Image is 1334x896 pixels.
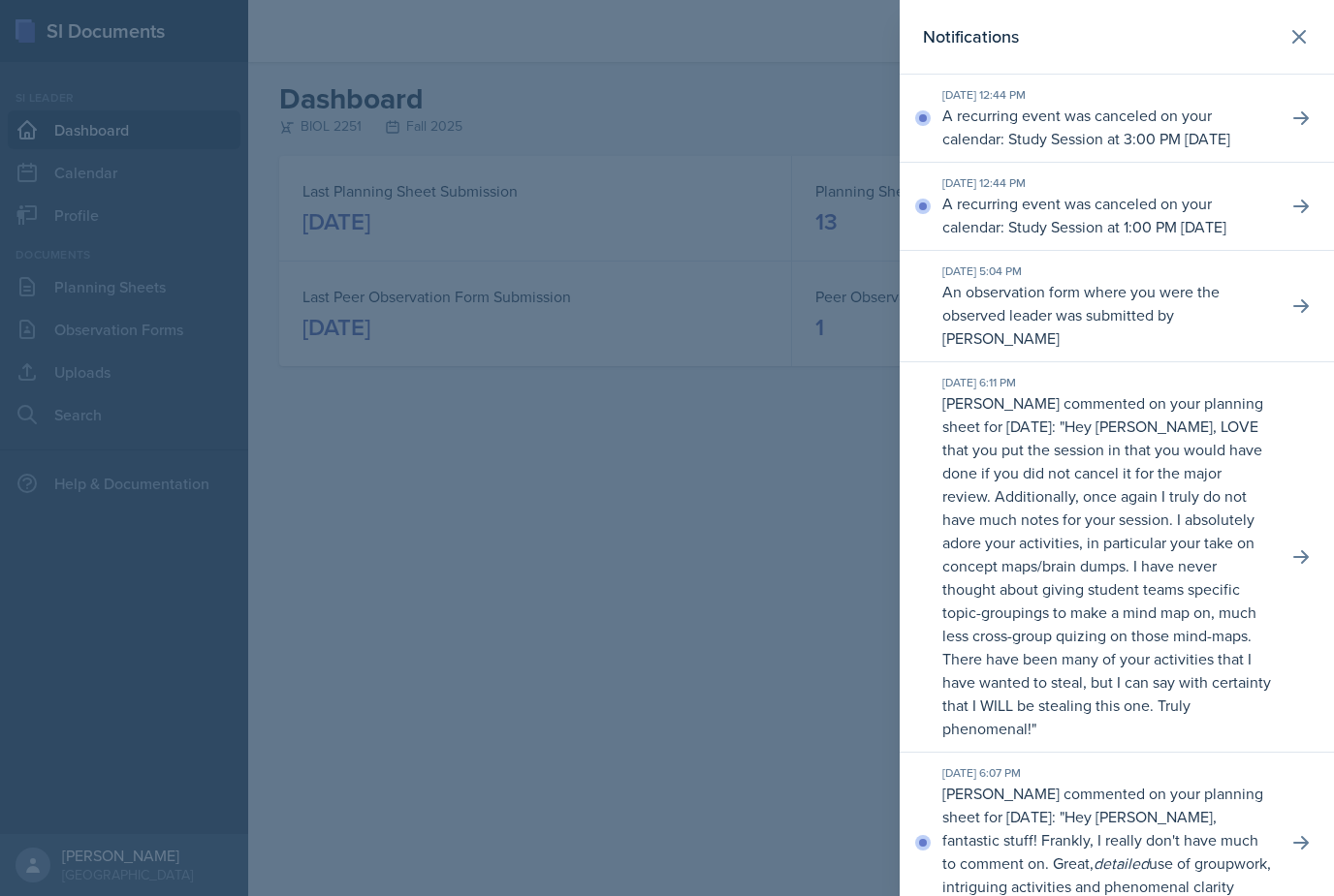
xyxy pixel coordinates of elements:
[923,23,1019,50] h2: Notifications
[942,280,1272,350] p: An observation form where you were the observed leader was submitted by [PERSON_NAME]
[942,104,1272,150] p: A recurring event was canceled on your calendar: Study Session at 3:00 PM [DATE]
[942,263,1272,280] div: [DATE] 5:04 PM
[942,374,1272,391] div: [DATE] 6:11 PM
[942,391,1272,740] p: [PERSON_NAME] commented on your planning sheet for [DATE]: " "
[942,192,1272,238] p: A recurring event was canceled on your calendar: Study Session at 1:00 PM [DATE]
[942,174,1272,192] div: [DATE] 12:44 PM
[1094,852,1149,874] em: detailed
[942,86,1272,104] div: [DATE] 12:44 PM
[942,764,1272,782] div: [DATE] 6:07 PM
[942,416,1271,739] p: Hey [PERSON_NAME], LOVE that you put the session in that you would have done if you did not cance...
